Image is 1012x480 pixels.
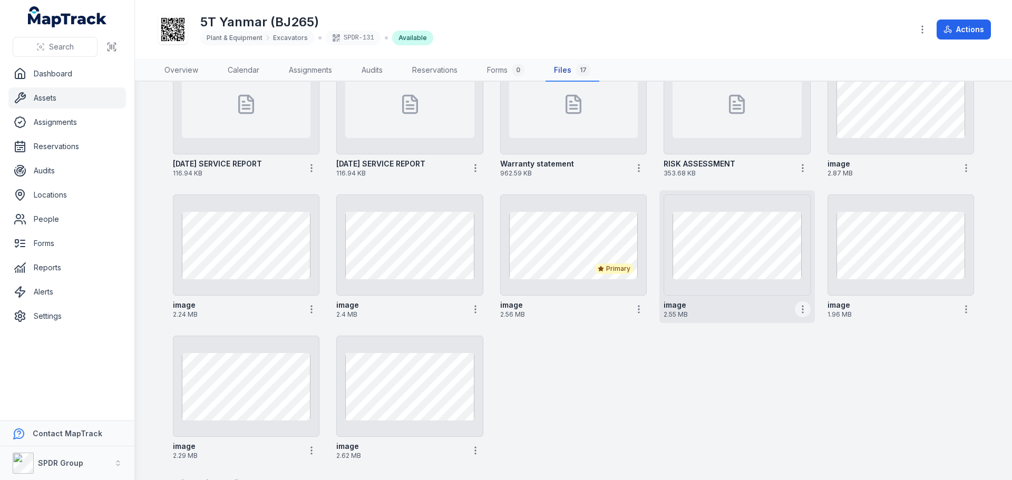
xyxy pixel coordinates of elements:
a: Reservations [404,60,466,82]
a: MapTrack [28,6,107,27]
a: Reports [8,257,126,278]
span: 2.4 MB [336,310,463,319]
span: 1.96 MB [828,310,954,319]
span: 2.56 MB [500,310,627,319]
a: Locations [8,184,126,205]
div: Available [392,31,433,45]
a: Assignments [280,60,340,82]
span: 2.29 MB [173,452,299,460]
strong: image [173,441,196,452]
div: SPDR-131 [326,31,381,45]
a: People [8,209,126,230]
div: 17 [576,64,591,76]
a: Forms0 [479,60,533,82]
span: Excavators [273,34,308,42]
button: Search [13,37,98,57]
span: 2.55 MB [664,310,790,319]
span: 2.62 MB [336,452,463,460]
a: Files17 [546,60,599,82]
strong: image [828,300,850,310]
a: Alerts [8,281,126,302]
button: Actions [937,19,991,40]
span: 353.68 KB [664,169,790,178]
a: Assignments [8,112,126,133]
a: Assets [8,87,126,109]
strong: [DATE] SERVICE REPORT [173,159,262,169]
strong: image [664,300,686,310]
strong: image [336,441,359,452]
span: 116.94 KB [173,169,299,178]
a: Overview [156,60,207,82]
strong: [DATE] SERVICE REPORT [336,159,425,169]
strong: image [336,300,359,310]
span: Search [49,42,74,52]
strong: Warranty statement [500,159,574,169]
a: Forms [8,233,126,254]
a: Dashboard [8,63,126,84]
span: 2.24 MB [173,310,299,319]
span: 116.94 KB [336,169,463,178]
strong: RISK ASSESSMENT [664,159,735,169]
a: Reservations [8,136,126,157]
a: Audits [8,160,126,181]
div: Primary [595,263,634,274]
a: Settings [8,306,126,327]
a: Audits [353,60,391,82]
h1: 5T Yanmar (BJ265) [200,14,433,31]
strong: image [500,300,523,310]
span: 962.59 KB [500,169,627,178]
strong: SPDR Group [38,458,83,467]
span: 2.87 MB [828,169,954,178]
strong: image [173,300,196,310]
div: 0 [512,64,524,76]
a: Calendar [219,60,268,82]
span: Plant & Equipment [207,34,262,42]
strong: Contact MapTrack [33,429,102,438]
strong: image [828,159,850,169]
